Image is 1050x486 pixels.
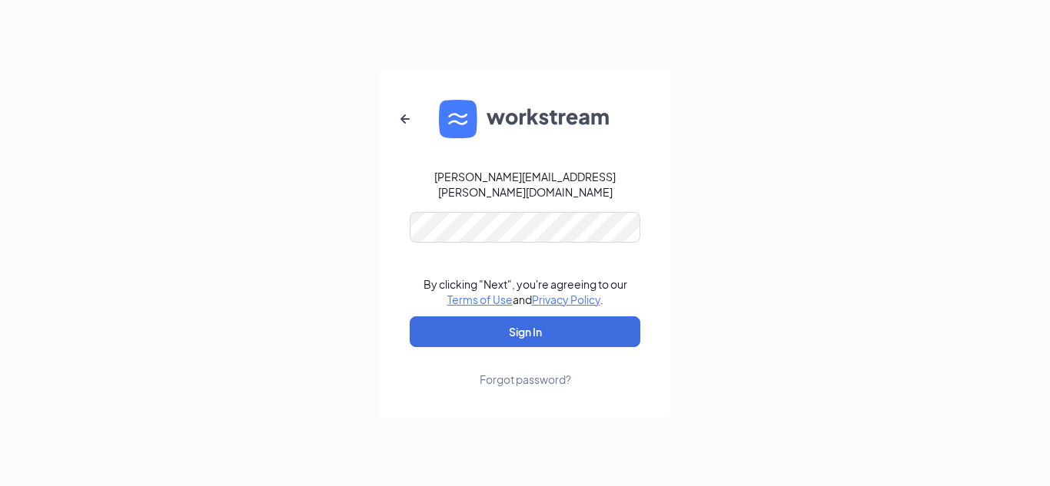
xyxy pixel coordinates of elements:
a: Terms of Use [447,293,513,306]
button: Sign In [410,316,640,347]
img: WS logo and Workstream text [439,100,611,138]
div: Forgot password? [480,372,571,387]
button: ArrowLeftNew [387,101,424,137]
a: Privacy Policy [532,293,600,306]
div: [PERSON_NAME][EMAIL_ADDRESS][PERSON_NAME][DOMAIN_NAME] [410,169,640,200]
svg: ArrowLeftNew [396,110,414,128]
a: Forgot password? [480,347,571,387]
div: By clicking "Next", you're agreeing to our and . [424,276,627,307]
